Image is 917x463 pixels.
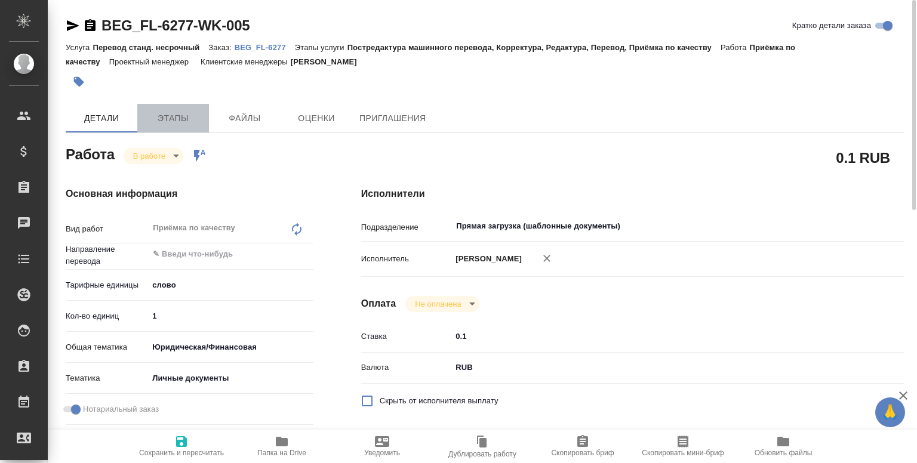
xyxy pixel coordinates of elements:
p: Подразделение [361,221,452,233]
span: Нотариальный заказ [83,403,159,415]
button: В работе [130,151,169,161]
button: Удалить исполнителя [534,245,560,271]
h4: Дополнительно [361,428,904,442]
h4: Исполнители [361,187,904,201]
span: Сохранить и пересчитать [139,449,224,457]
span: Скрыть от исполнителя выплату [380,395,498,407]
p: Проектный менеджер [109,57,192,66]
span: Обновить файлы [755,449,813,457]
span: Дублировать работу [448,450,516,458]
p: Вид работ [66,223,148,235]
a: BEG_FL-6277 [235,42,295,52]
p: Постредактура машинного перевода, Корректура, Редактура, Перевод, Приёмка по качеству [347,43,721,52]
button: Скопировать ссылку [83,18,97,33]
span: Детали [73,111,130,126]
span: Уведомить [364,449,400,457]
button: Не оплачена [411,299,464,309]
p: Работа [721,43,750,52]
span: Приглашения [359,111,426,126]
button: Уведомить [332,430,432,463]
p: Направление перевода [66,243,148,267]
button: Скопировать ссылку для ЯМессенджера [66,18,80,33]
button: Дублировать работу [432,430,533,463]
h2: 0.1 RUB [836,147,890,168]
input: ✎ Введи что-нибудь [148,307,313,325]
div: Личные документы [148,368,313,388]
div: RUB [451,357,858,378]
p: Клиентские менеджеры [201,57,291,66]
button: Сохранить и пересчитать [131,430,232,463]
p: Тематика [66,372,148,384]
input: ✎ Введи что-нибудь [152,247,269,261]
span: Скопировать мини-бриф [642,449,724,457]
span: Кратко детали заказа [792,20,871,32]
div: Юридическая/Финансовая [148,337,313,357]
button: Open [852,225,854,227]
button: Добавить тэг [66,69,92,95]
button: 🙏 [875,397,905,427]
p: Ставка [361,331,452,342]
h4: Оплата [361,297,396,311]
span: 🙏 [880,400,900,425]
span: Папка на Drive [257,449,306,457]
p: BEG_FL-6277 [235,43,295,52]
div: В работе [124,148,183,164]
span: Файлы [216,111,273,126]
p: [PERSON_NAME] [451,253,522,265]
button: Open [307,253,309,255]
p: Услуга [66,43,93,52]
h2: Работа [66,143,115,164]
p: Этапы услуги [295,43,347,52]
span: Оценки [288,111,345,126]
button: Обновить файлы [733,430,833,463]
button: Папка на Drive [232,430,332,463]
p: Общая тематика [66,341,148,353]
span: Скопировать бриф [551,449,614,457]
span: Этапы [144,111,202,126]
p: Исполнитель [361,253,452,265]
p: [PERSON_NAME] [291,57,366,66]
p: Перевод станд. несрочный [93,43,208,52]
h4: Основная информация [66,187,313,201]
button: Скопировать мини-бриф [633,430,733,463]
div: В работе [405,296,479,312]
p: Кол-во единиц [66,310,148,322]
p: Валюта [361,362,452,374]
input: ✎ Введи что-нибудь [451,328,858,345]
button: Скопировать бриф [533,430,633,463]
div: слово [148,275,313,295]
p: Тарифные единицы [66,279,148,291]
a: BEG_FL-6277-WK-005 [101,17,250,33]
p: Заказ: [208,43,234,52]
